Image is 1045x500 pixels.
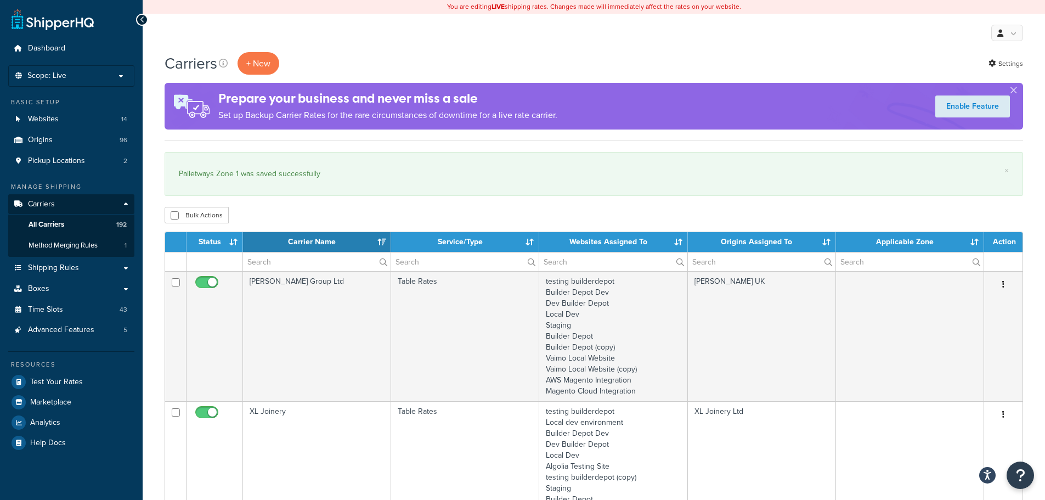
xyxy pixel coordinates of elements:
[12,8,94,30] a: ShipperHQ Home
[120,305,127,314] span: 43
[8,300,134,320] a: Time Slots 43
[125,241,127,250] span: 1
[8,320,134,340] li: Advanced Features
[28,200,55,209] span: Carriers
[391,271,539,401] td: Table Rates
[984,232,1023,252] th: Action
[8,130,134,150] a: Origins 96
[30,439,66,448] span: Help Docs
[539,271,687,401] td: testing builderdepot Builder Depot Dev Dev Builder Depot Local Dev Staging Builder Depot Builder ...
[218,89,557,108] h4: Prepare your business and never miss a sale
[8,433,134,453] a: Help Docs
[28,263,79,273] span: Shipping Rules
[688,252,835,271] input: Search
[8,320,134,340] a: Advanced Features 5
[28,284,49,294] span: Boxes
[218,108,557,123] p: Set up Backup Carrier Rates for the rare circumstances of downtime for a live rate carrier.
[8,258,134,278] a: Shipping Rules
[688,271,836,401] td: [PERSON_NAME] UK
[243,252,391,271] input: Search
[30,418,60,428] span: Analytics
[165,83,218,130] img: ad-rules-rateshop-fe6ec290ccb7230408bd80ed9643f0289d75e0ffd9eb532fc0e269fcd187b520.png
[116,220,127,229] span: 192
[836,232,984,252] th: Applicable Zone: activate to sort column ascending
[243,232,391,252] th: Carrier Name: activate to sort column ascending
[539,232,687,252] th: Websites Assigned To: activate to sort column ascending
[8,392,134,412] a: Marketplace
[120,136,127,145] span: 96
[8,194,134,215] a: Carriers
[187,232,243,252] th: Status: activate to sort column ascending
[30,378,83,387] span: Test Your Rates
[29,220,64,229] span: All Carriers
[123,325,127,335] span: 5
[28,305,63,314] span: Time Slots
[8,215,134,235] a: All Carriers 192
[8,151,134,171] a: Pickup Locations 2
[1004,166,1009,175] a: ×
[28,136,53,145] span: Origins
[8,109,134,130] a: Websites 14
[165,207,229,223] button: Bulk Actions
[243,271,391,401] td: [PERSON_NAME] Group Ltd
[391,252,539,271] input: Search
[688,232,836,252] th: Origins Assigned To: activate to sort column ascending
[836,252,984,271] input: Search
[492,2,505,12] b: LIVE
[8,300,134,320] li: Time Slots
[539,252,687,271] input: Search
[8,182,134,192] div: Manage Shipping
[1007,462,1034,489] button: Open Resource Center
[8,130,134,150] li: Origins
[179,166,1009,182] div: Palletways Zone 1 was saved successfully
[8,235,134,256] a: Method Merging Rules 1
[391,232,539,252] th: Service/Type: activate to sort column ascending
[28,44,65,53] span: Dashboard
[28,156,85,166] span: Pickup Locations
[8,413,134,432] a: Analytics
[8,279,134,299] a: Boxes
[30,398,71,407] span: Marketplace
[988,56,1023,71] a: Settings
[121,115,127,124] span: 14
[8,38,134,59] a: Dashboard
[8,151,134,171] li: Pickup Locations
[8,109,134,130] li: Websites
[8,194,134,257] li: Carriers
[8,360,134,369] div: Resources
[123,156,127,166] span: 2
[28,325,94,335] span: Advanced Features
[238,52,279,75] button: + New
[8,215,134,235] li: All Carriers
[935,95,1010,117] a: Enable Feature
[8,372,134,392] a: Test Your Rates
[165,53,217,74] h1: Carriers
[8,98,134,107] div: Basic Setup
[29,241,98,250] span: Method Merging Rules
[8,235,134,256] li: Method Merging Rules
[28,115,59,124] span: Websites
[27,71,66,81] span: Scope: Live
